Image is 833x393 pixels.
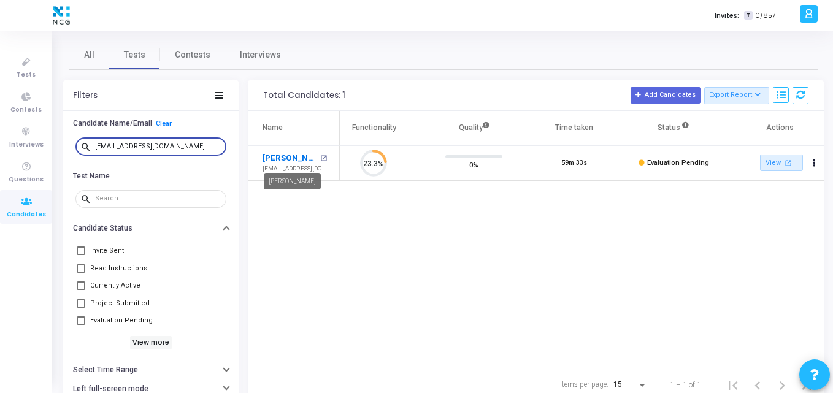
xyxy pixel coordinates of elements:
[263,152,317,164] a: [PERSON_NAME]
[95,143,221,150] input: Search...
[704,87,770,104] button: Export Report
[63,361,239,380] button: Select Time Range
[760,155,803,171] a: View
[73,172,110,181] h6: Test Name
[156,120,172,128] a: Clear
[624,111,724,145] th: Status
[755,10,776,21] span: 0/857
[613,380,622,389] span: 15
[806,155,823,172] button: Actions
[724,111,824,145] th: Actions
[560,379,608,390] div: Items per page:
[324,111,424,145] th: Functionality
[9,140,44,150] span: Interviews
[124,48,145,61] span: Tests
[263,121,283,134] div: Name
[80,141,95,152] mat-icon: search
[73,224,132,233] h6: Candidate Status
[647,159,709,167] span: Evaluation Pending
[240,48,281,61] span: Interviews
[95,195,221,202] input: Search...
[175,48,210,61] span: Contests
[264,173,321,189] div: [PERSON_NAME]
[9,175,44,185] span: Questions
[73,119,152,128] h6: Candidate Name/Email
[130,336,172,349] h6: View more
[50,3,73,28] img: logo
[63,114,239,133] button: Candidate Name/EmailClear
[320,155,327,162] mat-icon: open_in_new
[73,91,98,101] div: Filters
[555,121,593,134] div: Time taken
[63,219,239,238] button: Candidate Status
[17,70,36,80] span: Tests
[7,210,46,220] span: Candidates
[561,158,587,169] div: 59m 33s
[84,48,94,61] span: All
[670,380,701,391] div: 1 – 1 of 1
[90,278,140,293] span: Currently Active
[90,313,153,328] span: Evaluation Pending
[90,243,124,258] span: Invite Sent
[80,193,95,204] mat-icon: search
[10,105,42,115] span: Contests
[469,158,478,170] span: 0%
[783,158,793,168] mat-icon: open_in_new
[63,166,239,185] button: Test Name
[90,261,147,276] span: Read Instructions
[90,296,150,311] span: Project Submitted
[744,11,752,20] span: T
[263,91,345,101] div: Total Candidates: 1
[73,365,138,375] h6: Select Time Range
[613,381,648,389] mat-select: Items per page:
[631,87,701,103] button: Add Candidates
[715,10,739,21] label: Invites:
[424,111,524,145] th: Quality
